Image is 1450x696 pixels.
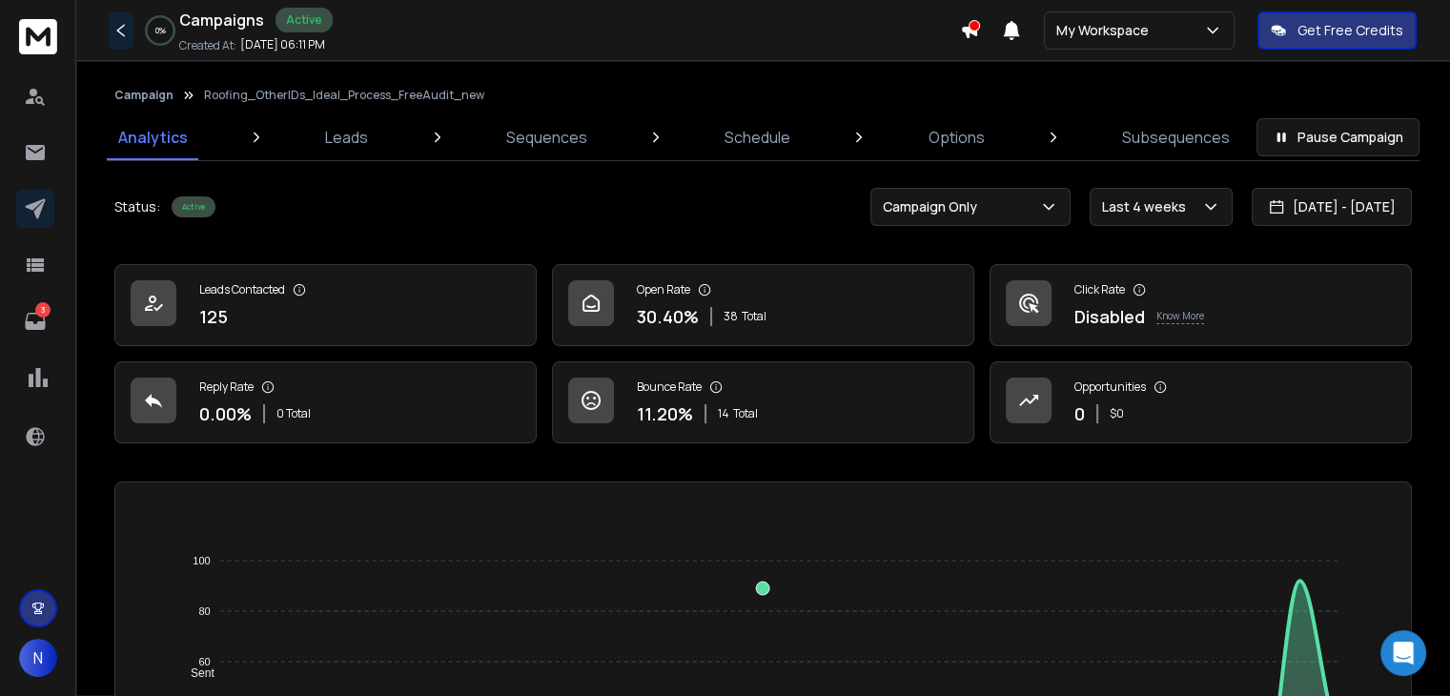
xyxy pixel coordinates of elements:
a: Bounce Rate11.20%14Total [552,361,974,443]
p: 0.00 % [199,400,252,427]
p: Leads [325,126,368,149]
p: 125 [199,303,228,330]
p: Click Rate [1074,282,1125,297]
a: Open Rate30.40%38Total [552,264,974,346]
div: Active [172,196,215,217]
p: Analytics [118,126,188,149]
div: Active [276,8,333,32]
p: Roofing_OtherIDs_Ideal_Process_FreeAudit_new [204,88,484,103]
p: Know More [1156,309,1204,324]
h1: Campaigns [179,9,264,31]
a: Analytics [107,114,199,160]
a: Schedule [713,114,802,160]
p: 30.40 % [637,303,699,330]
span: Total [733,406,758,421]
tspan: 80 [199,605,211,617]
button: [DATE] - [DATE] [1252,188,1412,226]
p: $ 0 [1110,406,1124,421]
tspan: 60 [199,656,211,667]
p: Created At: [179,38,236,53]
span: 38 [724,309,738,324]
a: Leads Contacted125 [114,264,537,346]
tspan: 100 [194,555,211,566]
p: Options [929,126,985,149]
p: Get Free Credits [1297,21,1403,40]
span: 14 [718,406,729,421]
a: 3 [16,302,54,340]
p: Disabled [1074,303,1145,330]
button: N [19,639,57,677]
p: Status: [114,197,160,216]
p: 0 Total [276,406,311,421]
a: Reply Rate0.00%0 Total [114,361,537,443]
div: Open Intercom Messenger [1380,630,1426,676]
p: Leads Contacted [199,282,285,297]
p: Campaign Only [883,197,985,216]
p: Bounce Rate [637,379,702,395]
a: Subsequences [1111,114,1241,160]
p: 11.20 % [637,400,693,427]
a: Options [917,114,996,160]
button: Campaign [114,88,174,103]
p: Open Rate [637,282,690,297]
p: Opportunities [1074,379,1146,395]
p: Reply Rate [199,379,254,395]
p: Sequences [506,126,587,149]
p: [DATE] 06:11 PM [240,37,325,52]
button: Pause Campaign [1256,118,1419,156]
a: Sequences [495,114,599,160]
p: 0 [1074,400,1085,427]
p: 3 [35,302,51,317]
p: My Workspace [1056,21,1156,40]
span: Sent [176,666,214,680]
a: Leads [314,114,379,160]
span: Total [742,309,766,324]
button: Get Free Credits [1257,11,1417,50]
p: Last 4 weeks [1102,197,1194,216]
p: Subsequences [1122,126,1230,149]
a: Click RateDisabledKnow More [990,264,1412,346]
p: 0 % [155,25,166,36]
a: Opportunities0$0 [990,361,1412,443]
p: Schedule [725,126,790,149]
